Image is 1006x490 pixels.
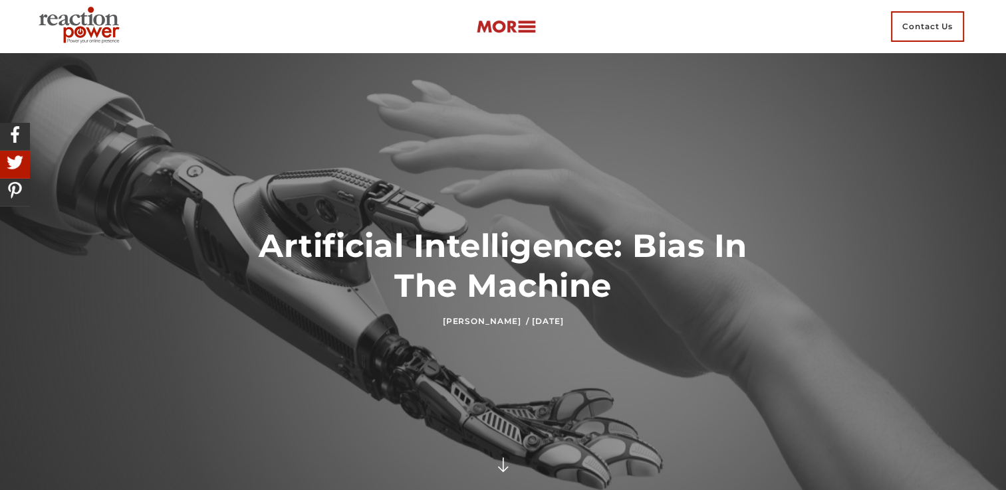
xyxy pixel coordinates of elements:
img: more-btn.png [476,19,536,35]
time: [DATE] [532,316,563,326]
h1: Artificial Intelligence: Bias In The Machine [225,226,781,305]
a: [PERSON_NAME] / [443,316,529,326]
img: Share On Twitter [3,151,27,174]
img: Share On Pinterest [3,179,27,202]
img: Executive Branding | Personal Branding Agency [33,3,130,50]
img: Share On Facebook [3,123,27,146]
span: Contact Us [891,11,964,42]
